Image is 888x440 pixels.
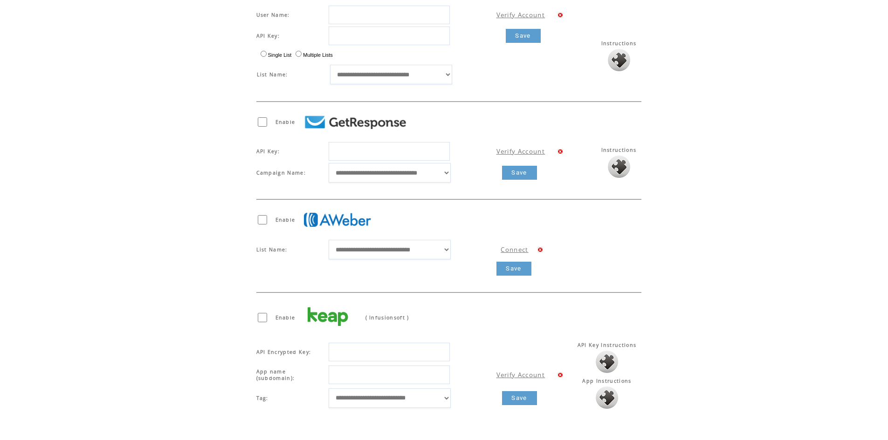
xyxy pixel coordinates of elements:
[537,246,544,253] img: x.gif
[496,371,545,379] a: Verify Account
[256,246,288,253] span: List Name:
[557,372,564,378] img: x.gif
[296,51,302,57] input: Multiple Lists
[557,12,564,18] img: x.gif
[256,148,280,155] span: API Key:
[582,378,631,384] span: App Instructions
[256,395,268,401] span: Tag:
[275,314,296,321] span: Enable
[502,166,537,180] a: Save
[275,119,296,125] span: Enable
[506,29,541,43] a: Save
[257,71,288,78] span: List Name:
[258,52,292,58] label: Single List
[365,314,409,321] span: ( Infusionsoft )
[293,52,333,58] label: Multiple Lists
[596,386,618,409] img: Click to view the instructions
[501,245,528,254] a: Connect
[608,49,630,71] img: Click to view the instructions
[601,40,637,47] span: Instructions
[256,368,295,381] span: App name (subdomain):
[496,11,545,19] a: Verify Account
[275,217,296,223] span: Enable
[256,12,290,18] span: User Name:
[608,156,630,178] img: Click to view the instructions
[502,391,537,405] a: Save
[256,169,306,176] span: Campaign Name:
[496,147,545,156] a: Verify Account
[578,342,637,348] span: API Key Instructions
[557,148,564,155] img: x.gif
[256,33,280,39] span: API Key:
[496,262,531,276] a: Save
[601,147,637,153] span: Instructions
[261,51,267,57] input: Single List
[256,349,311,355] span: API Encrypted Key:
[596,351,618,373] img: Click to view the instructions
